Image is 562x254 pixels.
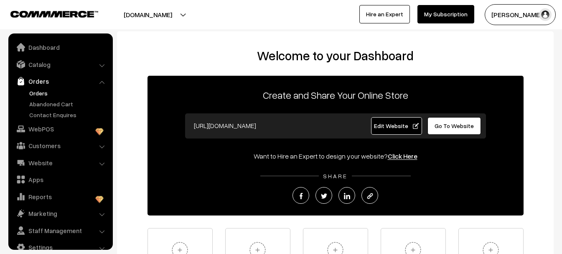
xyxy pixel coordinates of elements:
a: Click Here [388,152,417,160]
a: Contact Enquires [27,110,110,119]
a: Hire an Expert [359,5,410,23]
a: Customers [10,138,110,153]
button: [DOMAIN_NAME] [94,4,201,25]
a: WebPOS [10,121,110,136]
span: Go To Website [435,122,474,129]
div: Want to Hire an Expert to design your website? [147,151,524,161]
a: Catalog [10,57,110,72]
a: My Subscription [417,5,474,23]
a: Marketing [10,206,110,221]
a: Staff Management [10,223,110,238]
a: Dashboard [10,40,110,55]
a: Edit Website [371,117,422,135]
h2: Welcome to your Dashboard [125,48,545,63]
span: Edit Website [374,122,419,129]
a: Orders [10,74,110,89]
p: Create and Share Your Online Store [147,87,524,103]
a: Apps [10,172,110,187]
a: Abandoned Cart [27,100,110,108]
img: user [539,8,552,21]
button: [PERSON_NAME] [485,4,556,25]
a: Go To Website [427,117,481,135]
span: SHARE [319,172,352,180]
img: COMMMERCE [10,11,98,17]
a: Reports [10,189,110,204]
a: Website [10,155,110,170]
a: COMMMERCE [10,8,84,18]
a: Orders [27,89,110,97]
